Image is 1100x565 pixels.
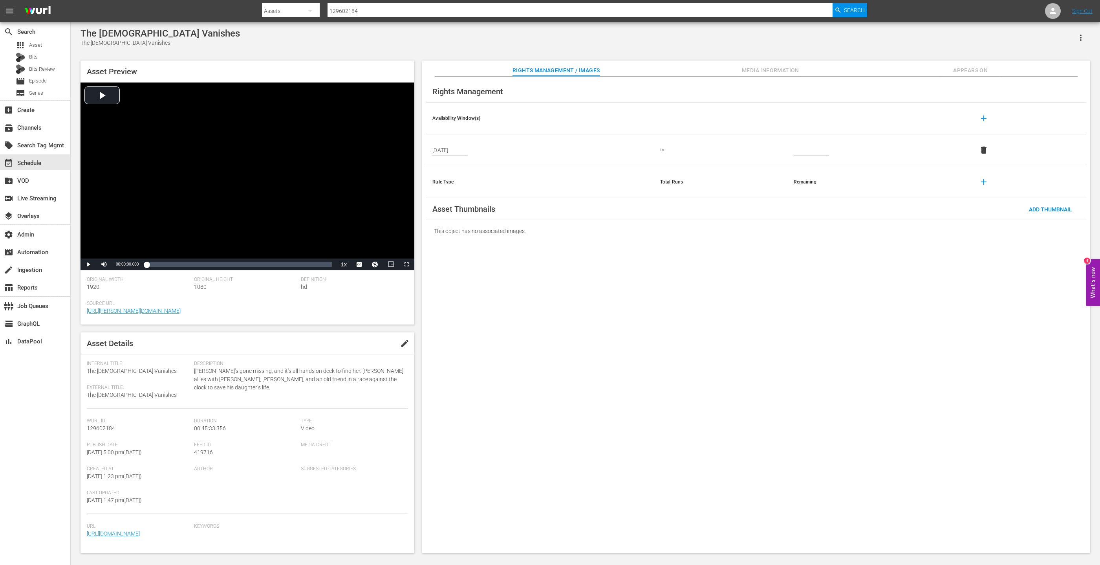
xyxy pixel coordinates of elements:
span: Media Credit [301,442,404,448]
span: Admin [4,230,13,239]
span: Asset [29,41,42,49]
button: Search [833,3,867,17]
span: Episode [29,77,47,85]
span: Episode [16,77,25,86]
div: Bits [16,53,25,62]
span: External Title: [87,385,190,391]
span: Overlays [4,211,13,221]
span: Definition [301,277,404,283]
span: 00:00:00.000 [116,262,139,266]
div: This object has no associated images. [426,220,1086,242]
th: Availability Window(s) [426,103,654,134]
span: [DATE] 1:23 pm ( [DATE] ) [87,473,142,479]
span: menu [5,6,14,16]
span: 1080 [194,284,207,290]
div: The [DEMOGRAPHIC_DATA] Vanishes [81,39,240,47]
span: Search Tag Mgmt [4,141,13,150]
span: Channels [4,123,13,132]
span: Add Thumbnail [1023,206,1078,213]
span: [DATE] 5:00 pm ( [DATE] ) [87,449,142,455]
span: Original Height [194,277,297,283]
span: 129602184 [87,425,115,431]
span: delete [979,145,988,155]
span: Created At [87,466,190,472]
button: Add Thumbnail [1023,202,1078,216]
span: Keywords [194,523,404,530]
div: Video Player [81,83,414,270]
span: [PERSON_NAME]’s gone missing, and it’s all hands on deck to find her. [PERSON_NAME] allies with [... [194,367,404,392]
span: Search [844,3,865,17]
div: Bits Review [16,64,25,74]
span: Asset Preview [87,67,137,76]
span: Publish Date [87,442,190,448]
span: Author [194,466,297,472]
span: Schedule [4,158,13,168]
a: [URL][DOMAIN_NAME] [87,530,140,537]
th: Rule Type [426,166,654,198]
span: Series [29,89,43,97]
span: 419716 [194,449,213,455]
img: ans4CAIJ8jUAAAAAAAAAAAAAAAAAAAAAAAAgQb4GAAAAAAAAAAAAAAAAAAAAAAAAJMjXAAAAAAAAAAAAAAAAAAAAAAAAgAT5G... [19,2,57,20]
span: Automation [4,248,13,257]
span: edit [400,339,410,348]
div: Progress Bar [146,262,332,267]
div: The [DEMOGRAPHIC_DATA] Vanishes [81,28,240,39]
span: 1920 [87,284,99,290]
span: Type [301,418,404,424]
button: Fullscreen [399,259,414,270]
span: The [DEMOGRAPHIC_DATA] Vanishes [87,368,177,374]
span: Appears On [941,66,1000,75]
span: Asset Thumbnails [432,204,495,214]
span: DataPool [4,337,13,346]
span: hd [301,284,307,290]
button: Mute [96,259,112,270]
span: Job Queues [4,301,13,311]
span: Rights Management / Images [512,66,600,75]
span: Media Information [741,66,800,75]
span: Url [87,523,190,530]
span: Reports [4,283,13,292]
button: delete [974,141,993,160]
th: Total Runs [654,166,787,198]
span: Asset [16,40,25,50]
button: Picture-in-Picture [383,259,399,270]
div: 4 [1084,258,1090,264]
button: Play [81,259,96,270]
span: GraphQL [4,319,13,328]
span: Source Url [87,301,404,307]
span: Feed ID [194,442,297,448]
span: Duration [194,418,297,424]
button: edit [395,334,414,353]
div: to [660,147,781,153]
button: Captions [351,259,367,270]
span: Ingestion [4,265,13,275]
span: Search [4,27,13,37]
span: [DATE] 1:47 pm ( [DATE] ) [87,497,142,503]
span: Bits Review [29,65,55,73]
span: Video [301,425,315,431]
span: Series [16,88,25,98]
button: Playback Rate [336,259,351,270]
span: Create [4,105,13,115]
span: Live Streaming [4,194,13,203]
span: Suggested Categories [301,466,404,472]
span: add [979,177,988,187]
button: add [974,172,993,191]
span: 00:45:33.356 [194,425,226,431]
span: Bits [29,53,38,61]
span: Asset Details [87,339,133,348]
button: add [974,109,993,128]
span: The [DEMOGRAPHIC_DATA] Vanishes [87,392,177,398]
th: Remaining [787,166,968,198]
span: Last Updated [87,490,190,496]
a: Sign Out [1072,8,1093,14]
span: Description: [194,361,404,367]
span: VOD [4,176,13,185]
span: Wurl Id [87,418,190,424]
a: [URL][PERSON_NAME][DOMAIN_NAME] [87,308,181,314]
span: Original Width [87,277,190,283]
span: add [979,114,988,123]
button: Jump To Time [367,259,383,270]
button: Open Feedback Widget [1086,259,1100,306]
span: Rights Management [432,87,503,96]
